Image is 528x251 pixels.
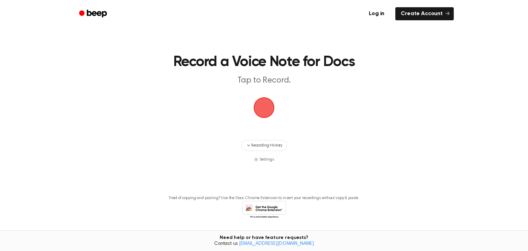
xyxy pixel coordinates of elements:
a: Log in [362,6,391,22]
a: [EMAIL_ADDRESS][DOMAIN_NAME] [239,241,314,246]
p: Tired of copying and pasting? Use the Docs Chrome Extension to insert your recordings without cop... [169,196,359,201]
span: Settings [260,156,274,163]
h1: Record a Voice Note for Docs [88,55,440,69]
a: Create Account [395,7,454,20]
p: Tap to Record. [132,75,396,86]
span: Recording History [251,142,282,149]
button: Recording History [241,140,287,151]
button: Settings [254,156,274,163]
a: Beep [74,7,113,21]
img: Beep Logo [254,97,274,118]
span: Contact us [4,241,524,247]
